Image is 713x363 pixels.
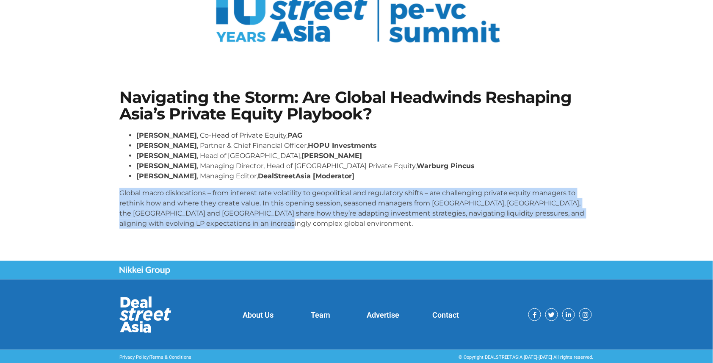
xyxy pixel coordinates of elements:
[119,355,149,360] a: Privacy Policy
[136,171,594,181] li: , Managing Editor,
[136,130,594,141] li: , Co-Head of Private Equity,
[308,141,377,150] strong: HOPU Investments
[311,310,331,319] a: Team
[119,89,594,122] h1: Navigating the Storm: Are Global Headwinds Reshaping Asia’s Private Equity Playbook?
[136,131,197,139] strong: [PERSON_NAME]
[119,354,352,361] p: |
[150,355,191,360] a: Terms & Conditions
[136,141,197,150] strong: [PERSON_NAME]
[433,310,459,319] a: Contact
[119,188,594,229] p: Global macro dislocations – from interest rate volatility to geopolitical and regulatory shifts –...
[258,172,354,180] strong: DealStreetAsia [Moderator]
[417,162,475,170] strong: Warburg Pincus
[136,172,197,180] strong: [PERSON_NAME]
[136,152,197,160] strong: [PERSON_NAME]
[367,310,400,319] a: Advertise
[361,354,594,361] div: © Copyright DEALSTREETASIA [DATE]-[DATE] All rights reserved.
[287,131,302,139] strong: PAG
[136,162,197,170] strong: [PERSON_NAME]
[136,161,594,171] li: , Managing Director, Head of [GEOGRAPHIC_DATA] Private Equity,
[136,141,594,151] li: , Partner & Chief Financial Officer,
[243,310,274,319] a: About Us
[136,151,594,161] li: , Head of [GEOGRAPHIC_DATA],
[119,266,170,275] img: Nikkei Group
[301,152,362,160] strong: [PERSON_NAME]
